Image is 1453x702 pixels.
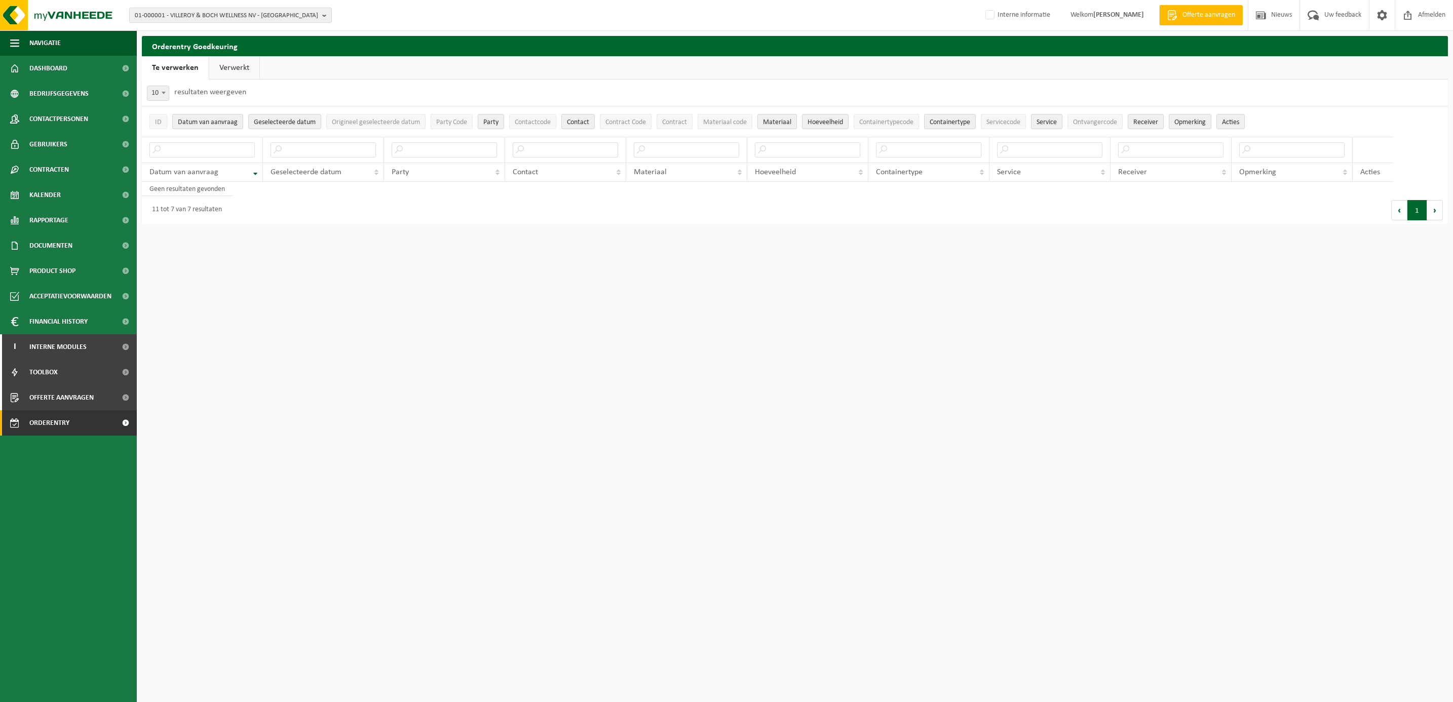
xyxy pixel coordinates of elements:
[29,309,88,334] span: Financial History
[147,201,222,219] div: 11 tot 7 van 7 resultaten
[29,106,88,132] span: Contactpersonen
[755,168,796,176] span: Hoeveelheid
[698,114,752,129] button: Materiaal codeMateriaal code: Activate to sort
[332,119,420,126] span: Origineel geselecteerde datum
[1239,168,1276,176] span: Opmerking
[142,36,1448,56] h2: Orderentry Goedkeuring
[1031,114,1062,129] button: ServiceService: Activate to sort
[1216,114,1245,129] button: Acties
[271,168,341,176] span: Geselecteerde datum
[634,168,667,176] span: Materiaal
[808,119,843,126] span: Hoeveelheid
[147,86,169,100] span: 10
[29,385,94,410] span: Offerte aanvragen
[436,119,467,126] span: Party Code
[997,168,1021,176] span: Service
[876,168,923,176] span: Containertype
[567,119,589,126] span: Contact
[924,114,976,129] button: ContainertypeContainertype: Activate to sort
[149,168,218,176] span: Datum van aanvraag
[600,114,652,129] button: Contract CodeContract Code: Activate to sort
[478,114,504,129] button: PartyParty: Activate to sort
[155,119,162,126] span: ID
[763,119,791,126] span: Materiaal
[254,119,316,126] span: Geselecteerde datum
[10,334,19,360] span: I
[29,360,58,385] span: Toolbox
[29,208,68,233] span: Rapportage
[29,30,61,56] span: Navigatie
[392,168,409,176] span: Party
[29,410,114,436] span: Orderentry Goedkeuring
[1118,168,1147,176] span: Receiver
[326,114,426,129] button: Origineel geselecteerde datumOrigineel geselecteerde datum: Activate to sort
[561,114,595,129] button: ContactContact: Activate to sort
[605,119,646,126] span: Contract Code
[149,114,167,129] button: IDID: Activate to sort
[981,114,1026,129] button: ServicecodeServicecode: Activate to sort
[1073,119,1117,126] span: Ontvangercode
[1222,119,1239,126] span: Acties
[1391,200,1407,220] button: Previous
[142,56,209,80] a: Te verwerken
[1407,200,1427,220] button: 1
[1159,5,1243,25] a: Offerte aanvragen
[483,119,499,126] span: Party
[802,114,849,129] button: HoeveelheidHoeveelheid: Activate to sort
[513,168,538,176] span: Contact
[1037,119,1057,126] span: Service
[509,114,556,129] button: ContactcodeContactcode: Activate to sort
[859,119,913,126] span: Containertypecode
[29,56,67,81] span: Dashboard
[29,157,69,182] span: Contracten
[703,119,747,126] span: Materiaal code
[172,114,243,129] button: Datum van aanvraagDatum van aanvraag: Activate to remove sorting
[1128,114,1164,129] button: ReceiverReceiver: Activate to sort
[657,114,693,129] button: ContractContract: Activate to sort
[1180,10,1238,20] span: Offerte aanvragen
[757,114,797,129] button: MateriaalMateriaal: Activate to sort
[29,258,75,284] span: Product Shop
[135,8,318,23] span: 01-000001 - VILLEROY & BOCH WELLNESS NV - [GEOGRAPHIC_DATA]
[983,8,1050,23] label: Interne informatie
[147,86,169,101] span: 10
[1169,114,1211,129] button: OpmerkingOpmerking: Activate to sort
[129,8,332,23] button: 01-000001 - VILLEROY & BOCH WELLNESS NV - [GEOGRAPHIC_DATA]
[854,114,919,129] button: ContainertypecodeContainertypecode: Activate to sort
[1093,11,1144,19] strong: [PERSON_NAME]
[986,119,1020,126] span: Servicecode
[209,56,259,80] a: Verwerkt
[1427,200,1443,220] button: Next
[930,119,970,126] span: Containertype
[178,119,238,126] span: Datum van aanvraag
[142,182,233,196] td: Geen resultaten gevonden
[29,132,67,157] span: Gebruikers
[662,119,687,126] span: Contract
[29,284,111,309] span: Acceptatievoorwaarden
[29,334,87,360] span: Interne modules
[1174,119,1206,126] span: Opmerking
[29,81,89,106] span: Bedrijfsgegevens
[1067,114,1123,129] button: OntvangercodeOntvangercode: Activate to sort
[515,119,551,126] span: Contactcode
[1133,119,1158,126] span: Receiver
[174,88,246,96] label: resultaten weergeven
[29,182,61,208] span: Kalender
[248,114,321,129] button: Geselecteerde datumGeselecteerde datum: Activate to sort
[431,114,473,129] button: Party CodeParty Code: Activate to sort
[29,233,72,258] span: Documenten
[1360,168,1380,176] span: Acties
